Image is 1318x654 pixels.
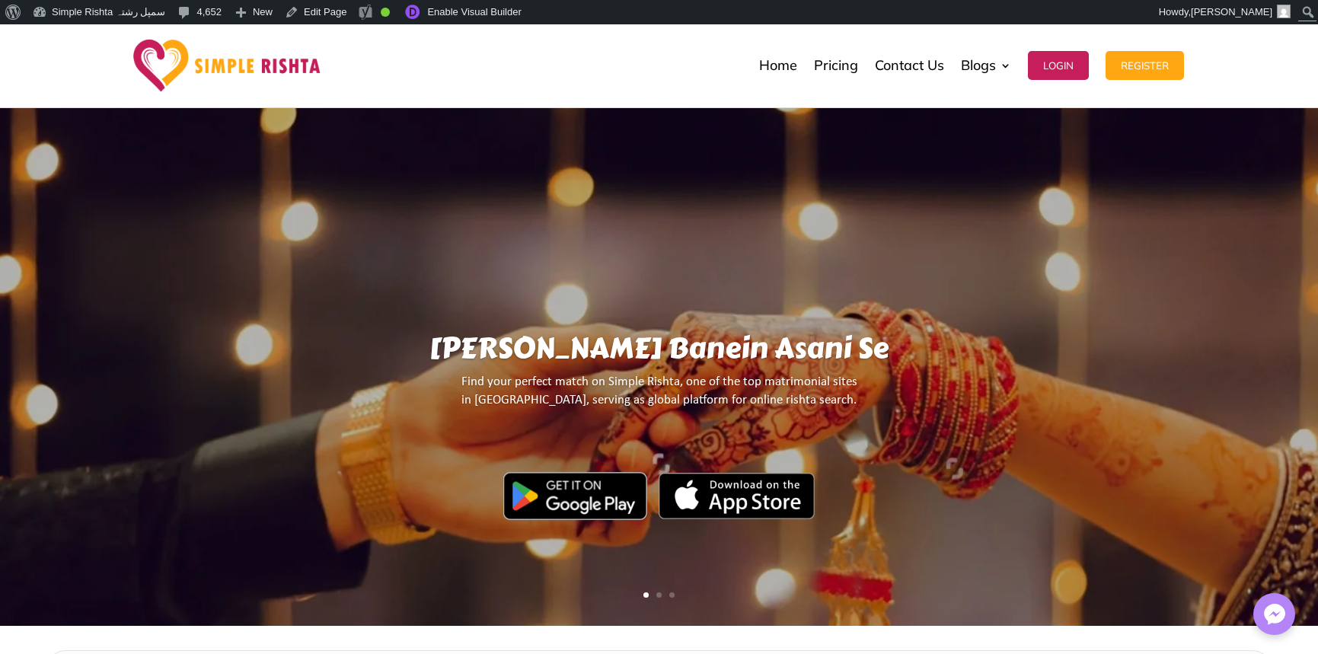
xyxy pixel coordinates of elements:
[1191,6,1272,18] span: [PERSON_NAME]
[759,27,797,104] a: Home
[961,27,1011,104] a: Blogs
[656,592,662,598] a: 2
[1106,51,1184,80] button: Register
[669,592,675,598] a: 3
[643,592,649,598] a: 1
[503,472,647,519] img: Google Play
[814,27,858,104] a: Pricing
[172,373,1147,423] p: Find your perfect match on Simple Rishta, one of the top matrimonial sites in [GEOGRAPHIC_DATA], ...
[172,331,1147,373] h1: [PERSON_NAME] Banein Asani Se
[1259,599,1290,630] img: Messenger
[1028,51,1089,80] button: Login
[1028,27,1089,104] a: Login
[875,27,944,104] a: Contact Us
[381,8,390,17] div: Good
[1106,27,1184,104] a: Register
